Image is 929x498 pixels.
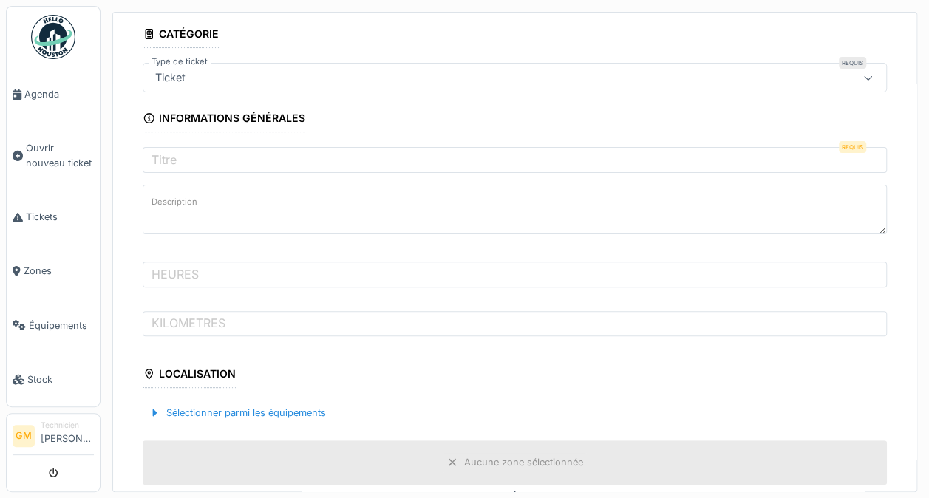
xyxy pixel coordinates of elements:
[24,264,94,278] span: Zones
[29,318,94,332] span: Équipements
[7,121,100,190] a: Ouvrir nouveau ticket
[7,67,100,121] a: Agenda
[27,372,94,386] span: Stock
[149,193,200,211] label: Description
[26,141,94,169] span: Ouvrir nouveau ticket
[149,265,202,283] label: HEURES
[7,244,100,298] a: Zones
[839,57,866,69] div: Requis
[7,352,100,406] a: Stock
[24,87,94,101] span: Agenda
[41,420,94,431] div: Technicien
[41,420,94,451] li: [PERSON_NAME]
[149,314,228,332] label: KILOMETRES
[13,420,94,455] a: GM Technicien[PERSON_NAME]
[149,69,191,86] div: Ticket
[464,455,583,469] div: Aucune zone sélectionnée
[143,403,332,423] div: Sélectionner parmi les équipements
[839,141,866,153] div: Requis
[143,363,236,388] div: Localisation
[143,107,305,132] div: Informations générales
[7,299,100,352] a: Équipements
[13,425,35,447] li: GM
[143,23,219,48] div: Catégorie
[149,55,211,68] label: Type de ticket
[7,190,100,244] a: Tickets
[149,151,180,168] label: Titre
[26,210,94,224] span: Tickets
[31,15,75,59] img: Badge_color-CXgf-gQk.svg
